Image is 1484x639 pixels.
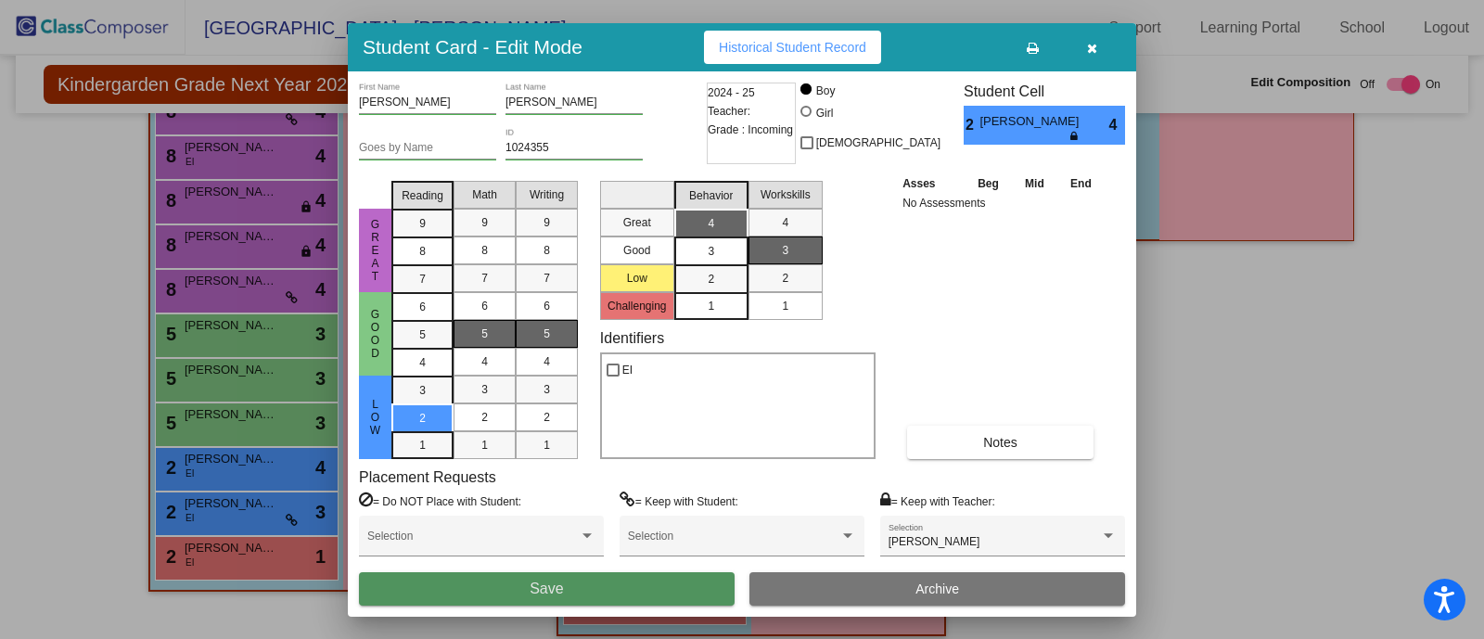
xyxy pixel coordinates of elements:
[1057,173,1106,194] th: End
[708,83,755,102] span: 2024 - 25
[359,468,496,486] label: Placement Requests
[880,492,995,510] label: = Keep with Teacher:
[359,142,496,155] input: goes by name
[815,105,834,121] div: Girl
[708,102,750,121] span: Teacher:
[964,114,979,136] span: 2
[704,31,881,64] button: Historical Student Record
[359,492,521,510] label: = Do NOT Place with Student:
[530,581,563,596] span: Save
[816,132,940,154] span: [DEMOGRAPHIC_DATA]
[481,298,488,314] span: 6
[544,270,550,287] span: 7
[419,382,426,399] span: 3
[367,308,384,360] span: Good
[544,437,550,454] span: 1
[983,435,1017,450] span: Notes
[622,359,633,381] span: EI
[889,535,980,548] span: [PERSON_NAME]
[965,173,1013,194] th: Beg
[419,437,426,454] span: 1
[544,381,550,398] span: 3
[708,215,714,232] span: 4
[749,572,1125,606] button: Archive
[782,270,788,287] span: 2
[419,326,426,343] span: 5
[419,215,426,232] span: 9
[359,572,735,606] button: Save
[708,271,714,288] span: 2
[915,581,959,596] span: Archive
[402,187,443,204] span: Reading
[419,354,426,371] span: 4
[419,299,426,315] span: 6
[689,187,733,204] span: Behavior
[363,35,582,58] h3: Student Card - Edit Mode
[815,83,836,99] div: Boy
[367,218,384,283] span: Great
[481,270,488,287] span: 7
[1012,173,1056,194] th: Mid
[367,398,384,437] span: Low
[481,437,488,454] span: 1
[481,326,488,342] span: 5
[898,194,1105,212] td: No Assessments
[530,186,564,203] span: Writing
[620,492,738,510] label: = Keep with Student:
[419,410,426,427] span: 2
[544,409,550,426] span: 2
[544,326,550,342] span: 5
[481,214,488,231] span: 9
[708,298,714,314] span: 1
[1109,114,1125,136] span: 4
[472,186,497,203] span: Math
[481,242,488,259] span: 8
[907,426,1094,459] button: Notes
[600,329,664,347] label: Identifiers
[544,353,550,370] span: 4
[719,40,866,55] span: Historical Student Record
[898,173,965,194] th: Asses
[964,83,1125,100] h3: Student Cell
[782,242,788,259] span: 3
[481,409,488,426] span: 2
[481,381,488,398] span: 3
[979,112,1082,131] span: [PERSON_NAME]
[419,271,426,288] span: 7
[782,298,788,314] span: 1
[505,142,643,155] input: Enter ID
[708,243,714,260] span: 3
[419,243,426,260] span: 8
[544,242,550,259] span: 8
[481,353,488,370] span: 4
[761,186,811,203] span: Workskills
[544,298,550,314] span: 6
[544,214,550,231] span: 9
[782,214,788,231] span: 4
[708,121,793,139] span: Grade : Incoming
